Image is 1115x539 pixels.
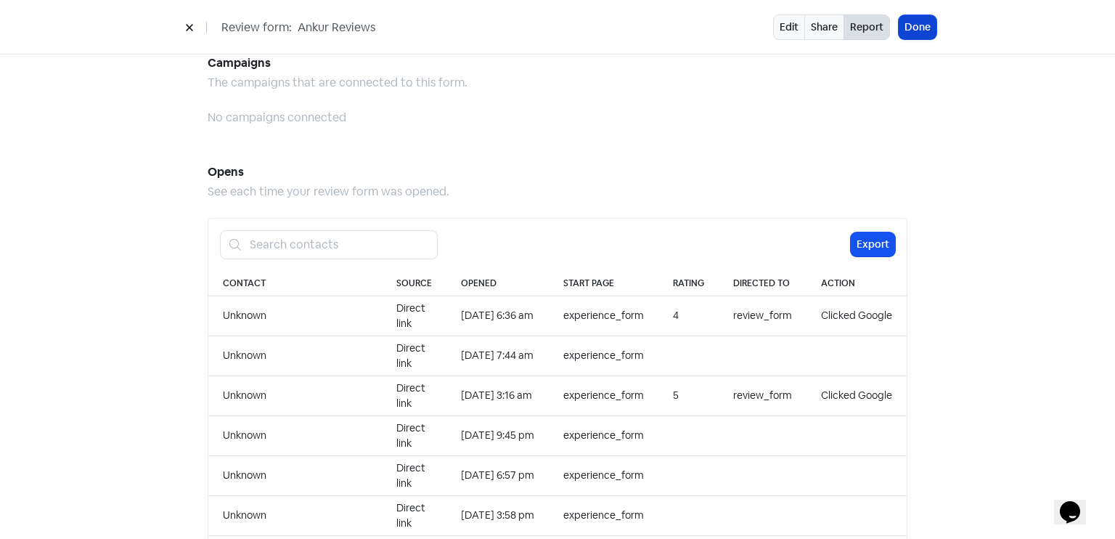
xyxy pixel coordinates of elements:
[382,416,446,455] td: Direct link
[208,161,907,183] h5: Opens
[382,495,446,535] td: Direct link
[208,416,382,455] td: Unknown
[806,376,907,416] td: Clicked Google
[208,74,907,92] div: The campaigns that are connected to this form.
[844,15,890,40] button: Report
[446,376,549,416] td: [DATE] 3:16 am
[658,271,719,296] th: Rating
[208,455,382,495] td: Unknown
[719,376,806,416] td: review_form
[549,416,658,455] td: experience_form
[446,416,549,455] td: [DATE] 9:45 pm
[446,296,549,336] td: [DATE] 6:36 am
[549,296,658,336] td: experience_form
[658,376,719,416] td: 5
[804,15,844,40] a: Share
[899,15,936,39] button: Done
[208,271,382,296] th: Contact
[382,296,446,336] td: Direct link
[208,52,907,74] h5: Campaigns
[446,495,549,535] td: [DATE] 3:58 pm
[806,296,907,336] td: Clicked Google
[208,376,382,416] td: Unknown
[208,183,907,200] div: See each time your review form was opened.
[446,336,549,376] td: [DATE] 7:44 am
[719,271,806,296] th: Directed to
[549,336,658,376] td: experience_form
[806,271,907,296] th: Action
[382,271,446,296] th: Source
[549,495,658,535] td: experience_form
[1054,481,1100,524] iframe: chat widget
[549,455,658,495] td: experience_form
[382,376,446,416] td: Direct link
[382,336,446,376] td: Direct link
[221,19,292,36] span: Review form:
[658,296,719,336] td: 4
[851,232,895,256] button: Export
[241,230,438,259] input: Search contacts
[773,15,805,40] a: Edit
[208,296,382,336] td: Unknown
[208,495,382,535] td: Unknown
[446,455,549,495] td: [DATE] 6:57 pm
[549,271,658,296] th: Start page
[382,455,446,495] td: Direct link
[446,271,549,296] th: Opened
[208,109,907,126] div: No campaigns connected
[208,336,382,376] td: Unknown
[719,296,806,336] td: review_form
[549,376,658,416] td: experience_form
